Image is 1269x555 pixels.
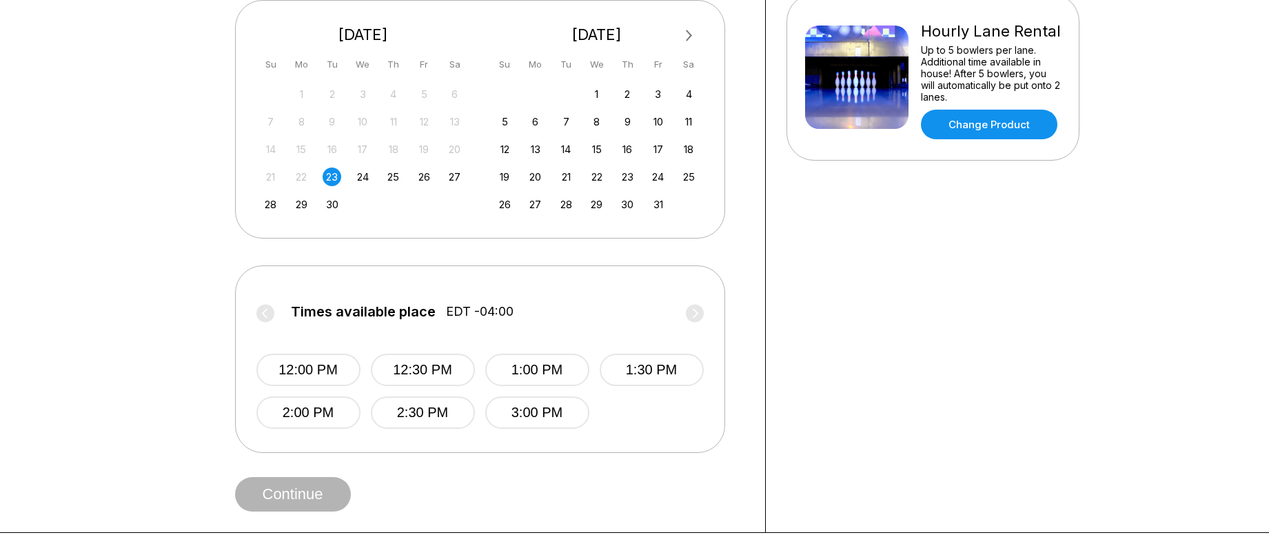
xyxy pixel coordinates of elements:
[805,26,908,129] img: Hourly Lane Rental
[371,396,475,429] button: 2:30 PM
[587,195,606,214] div: Choose Wednesday, October 29th, 2025
[600,354,704,386] button: 1:30 PM
[260,83,467,214] div: month 2025-09
[649,168,667,186] div: Choose Friday, October 24th, 2025
[485,354,589,386] button: 1:00 PM
[256,26,470,44] div: [DATE]
[384,112,403,131] div: Not available Thursday, September 11th, 2025
[649,112,667,131] div: Choose Friday, October 10th, 2025
[587,55,606,74] div: We
[526,55,545,74] div: Mo
[354,112,372,131] div: Not available Wednesday, September 10th, 2025
[371,354,475,386] button: 12:30 PM
[678,25,700,47] button: Next Month
[618,168,637,186] div: Choose Thursday, October 23rd, 2025
[526,195,545,214] div: Choose Monday, October 27th, 2025
[446,304,514,319] span: EDT -04:00
[261,140,280,159] div: Not available Sunday, September 14th, 2025
[618,112,637,131] div: Choose Thursday, October 9th, 2025
[323,168,341,186] div: Choose Tuesday, September 23rd, 2025
[292,140,311,159] div: Not available Monday, September 15th, 2025
[384,55,403,74] div: Th
[323,112,341,131] div: Not available Tuesday, September 9th, 2025
[496,195,514,214] div: Choose Sunday, October 26th, 2025
[496,55,514,74] div: Su
[587,112,606,131] div: Choose Wednesday, October 8th, 2025
[354,85,372,103] div: Not available Wednesday, September 3rd, 2025
[445,55,464,74] div: Sa
[415,55,434,74] div: Fr
[526,140,545,159] div: Choose Monday, October 13th, 2025
[557,112,576,131] div: Choose Tuesday, October 7th, 2025
[323,195,341,214] div: Choose Tuesday, September 30th, 2025
[587,168,606,186] div: Choose Wednesday, October 22nd, 2025
[292,85,311,103] div: Not available Monday, September 1st, 2025
[485,396,589,429] button: 3:00 PM
[526,168,545,186] div: Choose Monday, October 20th, 2025
[445,85,464,103] div: Not available Saturday, September 6th, 2025
[496,140,514,159] div: Choose Sunday, October 12th, 2025
[618,55,637,74] div: Th
[680,85,698,103] div: Choose Saturday, October 4th, 2025
[649,195,667,214] div: Choose Friday, October 31st, 2025
[323,55,341,74] div: Tu
[921,22,1061,41] div: Hourly Lane Rental
[649,55,667,74] div: Fr
[415,168,434,186] div: Choose Friday, September 26th, 2025
[292,112,311,131] div: Not available Monday, September 8th, 2025
[291,304,436,319] span: Times available place
[494,83,700,214] div: month 2025-10
[261,112,280,131] div: Not available Sunday, September 7th, 2025
[557,168,576,186] div: Choose Tuesday, October 21st, 2025
[618,85,637,103] div: Choose Thursday, October 2nd, 2025
[354,55,372,74] div: We
[384,140,403,159] div: Not available Thursday, September 18th, 2025
[921,110,1057,139] a: Change Product
[496,168,514,186] div: Choose Sunday, October 19th, 2025
[292,195,311,214] div: Choose Monday, September 29th, 2025
[680,140,698,159] div: Choose Saturday, October 18th, 2025
[415,85,434,103] div: Not available Friday, September 5th, 2025
[261,168,280,186] div: Not available Sunday, September 21st, 2025
[415,140,434,159] div: Not available Friday, September 19th, 2025
[649,140,667,159] div: Choose Friday, October 17th, 2025
[261,195,280,214] div: Choose Sunday, September 28th, 2025
[261,55,280,74] div: Su
[649,85,667,103] div: Choose Friday, October 3rd, 2025
[921,44,1061,103] div: Up to 5 bowlers per lane. Additional time available in house! After 5 bowlers, you will automatic...
[415,112,434,131] div: Not available Friday, September 12th, 2025
[557,195,576,214] div: Choose Tuesday, October 28th, 2025
[256,396,361,429] button: 2:00 PM
[496,112,514,131] div: Choose Sunday, October 5th, 2025
[490,26,704,44] div: [DATE]
[618,195,637,214] div: Choose Thursday, October 30th, 2025
[445,112,464,131] div: Not available Saturday, September 13th, 2025
[384,168,403,186] div: Choose Thursday, September 25th, 2025
[384,85,403,103] div: Not available Thursday, September 4th, 2025
[680,55,698,74] div: Sa
[680,168,698,186] div: Choose Saturday, October 25th, 2025
[323,85,341,103] div: Not available Tuesday, September 2nd, 2025
[256,354,361,386] button: 12:00 PM
[587,140,606,159] div: Choose Wednesday, October 15th, 2025
[354,140,372,159] div: Not available Wednesday, September 17th, 2025
[323,140,341,159] div: Not available Tuesday, September 16th, 2025
[354,168,372,186] div: Choose Wednesday, September 24th, 2025
[445,140,464,159] div: Not available Saturday, September 20th, 2025
[618,140,637,159] div: Choose Thursday, October 16th, 2025
[526,112,545,131] div: Choose Monday, October 6th, 2025
[445,168,464,186] div: Choose Saturday, September 27th, 2025
[680,112,698,131] div: Choose Saturday, October 11th, 2025
[557,140,576,159] div: Choose Tuesday, October 14th, 2025
[557,55,576,74] div: Tu
[292,55,311,74] div: Mo
[587,85,606,103] div: Choose Wednesday, October 1st, 2025
[292,168,311,186] div: Not available Monday, September 22nd, 2025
